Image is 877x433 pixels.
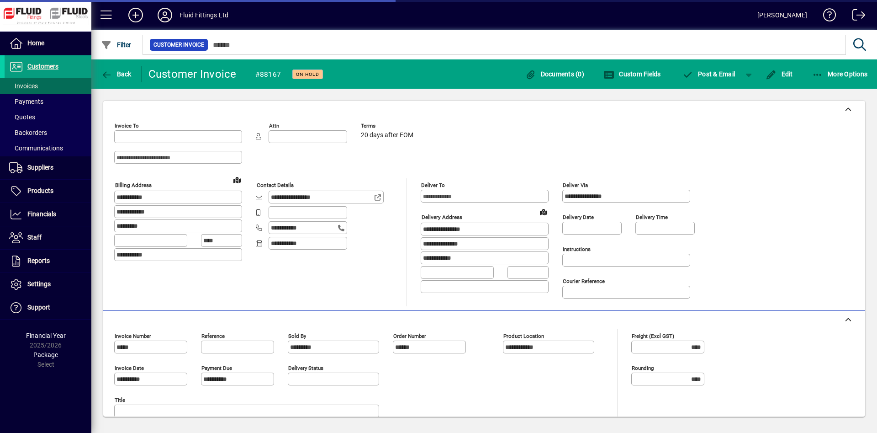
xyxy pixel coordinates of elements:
a: Products [5,180,91,203]
a: Suppliers [5,156,91,179]
mat-label: Deliver via [563,182,588,188]
button: More Options [810,66,870,82]
div: [PERSON_NAME] [757,8,807,22]
a: Logout [845,2,866,32]
span: Edit [766,70,793,78]
span: Reports [27,257,50,264]
a: Quotes [5,109,91,125]
span: Backorders [9,129,47,136]
span: Financial Year [26,332,66,339]
button: Post & Email [678,66,740,82]
a: Reports [5,250,91,273]
button: Edit [763,66,795,82]
div: Customer Invoice [148,67,237,81]
a: Support [5,296,91,319]
span: Terms [361,123,416,129]
a: View on map [230,172,244,187]
a: View on map [536,204,551,219]
mat-label: Sold by [288,333,306,339]
mat-label: Delivery date [563,214,594,220]
span: Documents (0) [525,70,584,78]
mat-label: Delivery time [636,214,668,220]
span: 20 days after EOM [361,132,413,139]
a: Financials [5,203,91,226]
span: Financials [27,210,56,218]
a: Staff [5,226,91,249]
span: Invoices [9,82,38,90]
mat-label: Invoice date [115,365,144,371]
mat-label: Invoice number [115,333,151,339]
span: On hold [296,71,319,77]
mat-label: Product location [503,333,544,339]
span: Customer Invoice [153,40,204,49]
span: Settings [27,280,51,288]
mat-label: Rounding [632,365,654,371]
button: Profile [150,7,180,23]
mat-label: Order number [393,333,426,339]
button: Custom Fields [601,66,663,82]
span: Support [27,304,50,311]
mat-label: Instructions [563,246,591,252]
span: Custom Fields [603,70,661,78]
a: Payments [5,94,91,109]
mat-label: Title [115,397,125,403]
mat-label: Attn [269,123,279,129]
a: Backorders [5,125,91,140]
div: Fluid Fittings Ltd [180,8,228,22]
a: Knowledge Base [816,2,836,32]
div: #88167 [255,67,281,82]
mat-label: Freight (excl GST) [632,333,674,339]
a: Settings [5,273,91,296]
span: Products [27,187,53,194]
span: ost & Email [682,70,735,78]
span: Package [33,351,58,358]
button: Add [121,7,150,23]
span: Quotes [9,113,35,121]
a: Invoices [5,78,91,94]
app-page-header-button: Back [91,66,142,82]
span: Staff [27,234,42,241]
a: Home [5,32,91,55]
span: Suppliers [27,164,53,171]
span: More Options [812,70,868,78]
button: Documents (0) [523,66,586,82]
span: Communications [9,144,63,152]
mat-label: Delivery status [288,365,323,371]
span: Home [27,39,44,47]
mat-label: Deliver To [421,182,445,188]
button: Back [99,66,134,82]
span: Payments [9,98,43,105]
mat-label: Payment due [201,365,232,371]
mat-label: Invoice To [115,123,139,129]
a: Communications [5,140,91,156]
span: Filter [101,41,132,48]
button: Filter [99,37,134,53]
span: P [698,70,702,78]
span: Customers [27,63,58,70]
mat-label: Courier Reference [563,278,605,284]
mat-label: Reference [201,333,225,339]
span: Back [101,70,132,78]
